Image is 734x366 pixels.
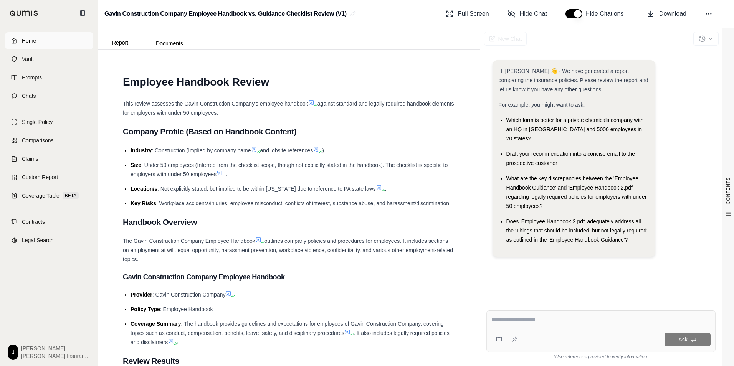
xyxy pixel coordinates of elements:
[665,333,711,346] button: Ask
[123,238,453,262] span: outlines company policies and procedures for employees. It includes sections on employment at wil...
[160,306,213,312] span: : Employee Handbook
[506,175,647,209] span: What are the key discrepancies between the 'Employee Handbook Guidance' and 'Employee Handbook 2....
[5,51,93,68] a: Vault
[659,9,686,18] span: Download
[5,169,93,186] a: Custom Report
[131,306,160,312] span: Policy Type
[21,352,90,360] span: [PERSON_NAME] Insurance
[5,187,93,204] a: Coverage TableBETA
[226,171,227,177] span: .
[8,345,18,360] div: J
[123,214,455,230] h2: Handbook Overview
[520,9,547,18] span: Hide Chat
[123,71,455,93] h1: Employee Handbook Review
[22,92,36,100] span: Chats
[585,9,628,18] span: Hide Citations
[22,236,54,244] span: Legal Search
[5,213,93,230] a: Contracts
[5,32,93,49] a: Home
[22,192,60,199] span: Coverage Table
[63,192,79,199] span: BETA
[22,173,58,181] span: Custom Report
[131,321,444,336] span: : The handbook provides guidelines and expectations for employees of Gavin Construction Company, ...
[22,37,36,45] span: Home
[123,101,308,107] span: This review assesses the Gavin Construction Company's employee handbook
[131,292,152,298] span: Provider
[22,74,42,81] span: Prompts
[131,162,141,168] span: Size
[131,186,157,192] span: Location/s
[506,151,635,166] span: Draft your recommendation into a concise email to the prospective customer
[458,9,489,18] span: Full Screen
[131,200,156,206] span: Key Risks
[123,270,455,284] h3: Gavin Construction Company Employee Handbook
[5,114,93,130] a: Single Policy
[131,321,181,327] span: Coverage Summary
[506,218,648,243] span: Does 'Employee Handbook 2.pdf' adequately address all the 'Things that should be included, but no...
[76,7,89,19] button: Collapse sidebar
[104,7,347,21] h2: Gavin Construction Company Employee Handbook vs. Guidance Checklist Review (V1)
[131,162,448,177] span: : Under 50 employees (Inferred from the checklist scope, though not explicitly stated in the hand...
[177,339,179,345] span: .
[5,150,93,167] a: Claims
[22,55,34,63] span: Vault
[644,6,689,21] button: Download
[22,218,45,226] span: Contracts
[123,238,255,244] span: The Gavin Construction Company Employee Handbook
[322,147,324,153] span: )
[499,102,585,108] span: For example, you might want to ask:
[385,186,387,192] span: .
[725,177,731,204] span: CONTENTS
[142,37,197,49] button: Documents
[5,69,93,86] a: Prompts
[22,118,53,126] span: Single Policy
[486,352,716,360] div: *Use references provided to verify information.
[98,36,142,49] button: Report
[5,87,93,104] a: Chats
[152,147,251,153] span: : Construction (Implied by company name
[499,68,648,92] span: Hi [PERSON_NAME] 👋 - We have generated a report comparing the insurance policies. Please review t...
[504,6,550,21] button: Hide Chat
[10,10,38,16] img: Qumis Logo
[123,124,455,140] h2: Company Profile (Based on Handbook Content)
[22,137,53,144] span: Comparisons
[260,147,313,153] span: and jobsite references
[131,147,152,153] span: Industry
[443,6,492,21] button: Full Screen
[21,345,90,352] span: [PERSON_NAME]
[5,232,93,249] a: Legal Search
[152,292,226,298] span: : Gavin Construction Company
[678,336,687,343] span: Ask
[506,117,644,142] span: Which form is better for a private chemicals company with an HQ in [GEOGRAPHIC_DATA] and 5000 emp...
[5,132,93,149] a: Comparisons
[157,186,376,192] span: : Not explicitly stated, but implied to be within [US_STATE] due to reference to PA state laws
[22,155,38,163] span: Claims
[156,200,451,206] span: : Workplace accidents/injuries, employee misconduct, conflicts of interest, substance abuse, and ...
